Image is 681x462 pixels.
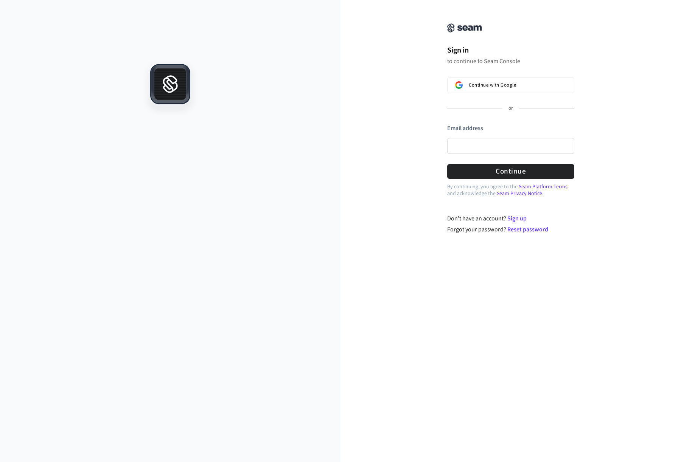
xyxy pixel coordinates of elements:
h1: Sign in [447,45,574,56]
img: Seam Console [447,23,482,33]
a: Seam Platform Terms [519,183,567,191]
span: Continue with Google [469,82,516,88]
a: Seam Privacy Notice [497,190,542,197]
img: Sign in with Google [455,81,463,89]
p: to continue to Seam Console [447,57,574,65]
a: Reset password [507,225,548,234]
button: Continue [447,164,574,179]
div: Don't have an account? [447,214,575,223]
button: Sign in with GoogleContinue with Google [447,77,574,93]
p: or [508,105,513,112]
p: By continuing, you agree to the and acknowledge the . [447,183,574,197]
div: Forgot your password? [447,225,575,234]
a: Sign up [507,214,527,223]
label: Email address [447,124,483,132]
